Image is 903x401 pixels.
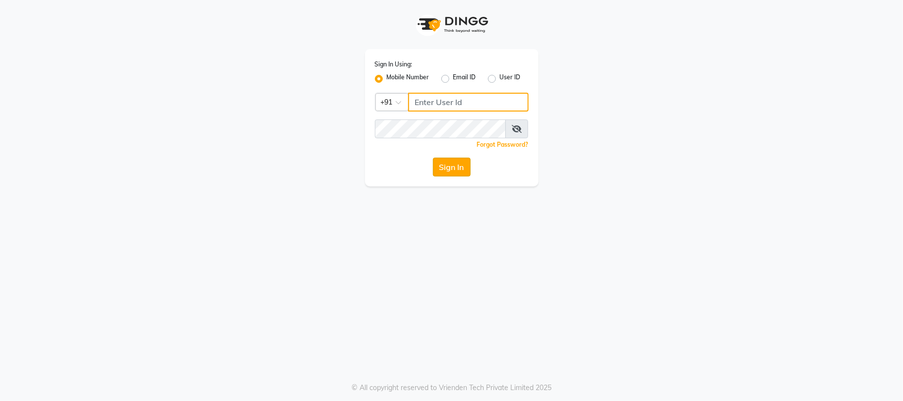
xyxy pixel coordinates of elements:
[412,10,491,39] img: logo1.svg
[408,93,529,112] input: Username
[433,158,471,176] button: Sign In
[375,119,506,138] input: Username
[500,73,521,85] label: User ID
[453,73,476,85] label: Email ID
[387,73,429,85] label: Mobile Number
[375,60,413,69] label: Sign In Using:
[477,141,529,148] a: Forgot Password?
